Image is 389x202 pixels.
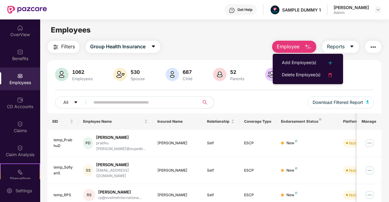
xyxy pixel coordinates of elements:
[207,119,230,124] span: Relationship
[239,113,276,130] th: Coverage Type
[83,137,93,149] div: PD
[244,140,272,146] div: ESCP
[98,195,142,201] div: rp@evelineinternationa...
[322,41,359,53] button: Reportscaret-down
[334,10,369,15] div: Admin
[327,43,345,50] span: Reports
[51,26,91,34] span: Employees
[61,43,75,50] span: Filters
[327,59,334,67] img: svg+xml;base64,PHN2ZyB4bWxucz0iaHR0cDovL3d3dy53My5vcmcvMjAwMC9zdmciIHdpZHRoPSIyNCIgaGVpZ2h0PSIyNC...
[207,168,234,173] div: Self
[151,44,156,50] span: caret-down
[17,97,23,103] img: svg+xml;base64,PHN2ZyBpZD0iQ0RfQWNjb3VudHMiIGRhdGEtbmFtZT0iQ0QgQWNjb3VudHMiIHhtbG5zPSJodHRwOi8vd3...
[157,192,197,198] div: [PERSON_NAME]
[281,119,333,124] div: Endorsement Status
[213,68,226,81] img: svg+xml;base64,PHN2ZyB4bWxucz0iaHR0cDovL3d3dy53My5vcmcvMjAwMC9zdmciIHhtbG5zOnhsaW5rPSJodHRwOi8vd3...
[349,192,371,198] div: Not Verified
[181,76,194,81] div: Child
[327,71,334,79] img: svg+xml;base64,PHN2ZyB4bWxucz0iaHR0cDovL3d3dy53My5vcmcvMjAwMC9zdmciIHdpZHRoPSIyNCIgaGVpZ2h0PSIyNC...
[244,192,272,198] div: ESCP
[157,140,197,146] div: [PERSON_NAME]
[17,49,23,55] img: svg+xml;base64,PHN2ZyBpZD0iQmVuZWZpdHMiIHhtbG5zPSJodHRwOi8vd3d3LnczLm9yZy8yMDAwL3N2ZyIgd2lkdGg9Ij...
[17,145,23,151] img: svg+xml;base64,PHN2ZyBpZD0iQ2xhaW0iIHhtbG5zPSJodHRwOi8vd3d3LnczLm9yZy8yMDAwL3N2ZyIgd2lkdGg9IjIwIi...
[83,164,93,176] div: SS
[129,69,146,75] div: 530
[71,69,94,75] div: 1062
[71,76,94,81] div: Employees
[244,168,272,173] div: ESCP
[52,43,59,51] img: svg+xml;base64,PHN2ZyB4bWxucz0iaHR0cDovL3d3dy53My5vcmcvMjAwMC9zdmciIHdpZHRoPSIyNCIgaGVpZ2h0PSIyNC...
[1,176,40,182] div: Stepathon
[55,68,68,81] img: svg+xml;base64,PHN2ZyB4bWxucz0iaHR0cDovL3d3dy53My5vcmcvMjAwMC9zdmciIHhtbG5zOnhsaW5rPSJodHRwOi8vd3...
[229,69,246,75] div: 52
[334,5,369,10] div: [PERSON_NAME]
[17,73,23,79] img: svg+xml;base64,PHN2ZyBpZD0iRW1wbG95ZWVzIiB4bWxucz0iaHR0cDovL3d3dy53My5vcmcvMjAwMC9zdmciIHdpZHRoPS...
[86,41,160,53] button: Group Health Insurancecaret-down
[357,113,381,130] th: Manage
[349,44,354,50] span: caret-down
[237,7,252,12] div: Get Help
[286,192,297,198] div: New
[17,169,23,175] img: svg+xml;base64,PHN2ZyB4bWxucz0iaHR0cDovL3d3dy53My5vcmcvMjAwMC9zdmciIHdpZHRoPSIyMSIgaGVpZ2h0PSIyMC...
[271,5,279,14] img: Pazcare_Alternative_logo-01-01.png
[282,71,321,79] div: Delete Employee(s)
[277,43,300,50] span: Employee
[98,189,142,195] div: [PERSON_NAME]
[166,68,179,81] img: svg+xml;base64,PHN2ZyB4bWxucz0iaHR0cDovL3d3dy53My5vcmcvMjAwMC9zdmciIHhtbG5zOnhsaW5rPSJodHRwOi8vd3...
[55,96,92,108] button: Allcaret-down
[295,167,297,169] img: svg+xml;base64,PHN2ZyB4bWxucz0iaHR0cDovL3d3dy53My5vcmcvMjAwMC9zdmciIHdpZHRoPSI4IiBoZWlnaHQ9IjgiIH...
[272,41,316,53] button: Employee
[282,7,321,13] div: SAMPLE DUMMY 1
[304,43,312,51] img: svg+xml;base64,PHN2ZyB4bWxucz0iaHR0cDovL3d3dy53My5vcmcvMjAwMC9zdmciIHhtbG5zOnhsaW5rPSJodHRwOi8vd3...
[114,68,127,81] img: svg+xml;base64,PHN2ZyB4bWxucz0iaHR0cDovL3d3dy53My5vcmcvMjAwMC9zdmciIHhtbG5zOnhsaW5rPSJodHRwOi8vd3...
[349,140,371,146] div: Not Verified
[54,165,74,176] div: temp_SofiyanS
[295,192,297,194] img: svg+xml;base64,PHN2ZyB4bWxucz0iaHR0cDovL3d3dy53My5vcmcvMjAwMC9zdmciIHdpZHRoPSI4IiBoZWlnaHQ9IjgiIH...
[349,167,371,173] div: Not Verified
[181,69,194,75] div: 687
[83,189,95,201] div: RS
[229,7,235,13] img: svg+xml;base64,PHN2ZyBpZD0iSGVscC0zMngzMiIgeG1sbnM9Imh0dHA6Ly93d3cudzMub3JnLzIwMDAvc3ZnIiB3aWR0aD...
[96,135,148,140] div: [PERSON_NAME]
[265,68,279,81] img: svg+xml;base64,PHN2ZyB4bWxucz0iaHR0cDovL3d3dy53My5vcmcvMjAwMC9zdmciIHhtbG5zOnhsaW5rPSJodHRwOi8vd3...
[207,192,234,198] div: Self
[47,113,79,130] th: EID
[370,43,377,51] img: svg+xml;base64,PHN2ZyB4bWxucz0iaHR0cDovL3d3dy53My5vcmcvMjAwMC9zdmciIHdpZHRoPSIyNCIgaGVpZ2h0PSIyNC...
[7,6,47,14] img: New Pazcare Logo
[96,168,148,179] div: [EMAIL_ADDRESS][DOMAIN_NAME]
[83,119,143,124] span: Employee Name
[14,188,34,194] div: Settings
[199,96,214,108] button: search
[295,140,297,142] img: svg+xml;base64,PHN2ZyB4bWxucz0iaHR0cDovL3d3dy53My5vcmcvMjAwMC9zdmciIHdpZHRoPSI4IiBoZWlnaHQ9IjgiIH...
[96,140,148,152] div: prabhu.[PERSON_NAME]@expedit...
[17,25,23,31] img: svg+xml;base64,PHN2ZyBpZD0iSG9tZSIgeG1sbnM9Imh0dHA6Ly93d3cudzMub3JnLzIwMDAvc3ZnIiB3aWR0aD0iMjAiIG...
[157,168,197,173] div: [PERSON_NAME]
[52,119,69,124] span: EID
[207,140,234,146] div: Self
[54,137,74,149] div: temp_PrabhuD
[74,100,78,105] span: caret-down
[282,59,316,67] div: Add Employee(s)
[6,188,12,194] img: svg+xml;base64,PHN2ZyBpZD0iU2V0dGluZy0yMHgyMCIgeG1sbnM9Imh0dHA6Ly93d3cudzMub3JnLzIwMDAvc3ZnIiB3aW...
[202,113,239,130] th: Relationship
[152,113,202,130] th: Insured Name
[129,76,146,81] div: Spouse
[286,168,297,173] div: New
[313,99,363,106] span: Download Filtered Report
[319,118,321,121] img: svg+xml;base64,PHN2ZyB4bWxucz0iaHR0cDovL3d3dy53My5vcmcvMjAwMC9zdmciIHdpZHRoPSI4IiBoZWlnaHQ9IjgiIH...
[229,76,246,81] div: Parents
[366,100,369,104] img: svg+xml;base64,PHN2ZyB4bWxucz0iaHR0cDovL3d3dy53My5vcmcvMjAwMC9zdmciIHhtbG5zOnhsaW5rPSJodHRwOi8vd3...
[308,96,374,108] button: Download Filtered Report
[343,119,377,124] div: Platform Status
[47,41,79,53] button: Filters
[376,7,380,12] img: svg+xml;base64,PHN2ZyBpZD0iRHJvcGRvd24tMzJ4MzIiIHhtbG5zPSJodHRwOi8vd3d3LnczLm9yZy8yMDAwL3N2ZyIgd2...
[365,166,374,175] img: manageButton
[78,113,152,130] th: Employee Name
[365,138,374,148] img: manageButton
[54,192,74,198] div: temp_RPS
[286,140,297,146] div: New
[96,162,148,168] div: [PERSON_NAME]
[90,43,145,50] span: Group Health Insurance
[63,99,68,106] span: All
[17,121,23,127] img: svg+xml;base64,PHN2ZyBpZD0iQ2xhaW0iIHhtbG5zPSJodHRwOi8vd3d3LnczLm9yZy8yMDAwL3N2ZyIgd2lkdGg9IjIwIi...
